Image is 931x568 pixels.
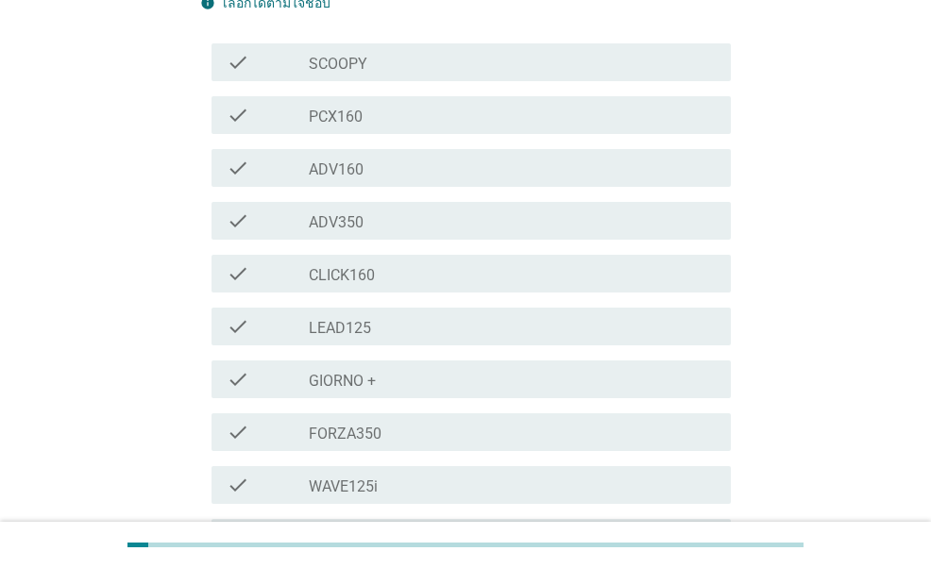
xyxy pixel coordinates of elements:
label: CLICK160 [309,266,375,285]
label: WAVE125i [309,477,378,496]
i: check [227,315,249,338]
i: check [227,51,249,74]
label: ADV160 [309,160,364,179]
label: ADV350 [309,213,364,232]
label: PCX160 [309,108,363,126]
label: FORZA350 [309,425,381,443]
label: SCOOPY [309,55,367,74]
i: check [227,474,249,496]
i: check [227,104,249,126]
i: check [227,421,249,443]
i: check [227,262,249,285]
i: check [227,209,249,232]
label: GIORNO + [309,372,376,391]
i: check [227,157,249,179]
label: LEAD125 [309,319,371,338]
i: check [227,368,249,391]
